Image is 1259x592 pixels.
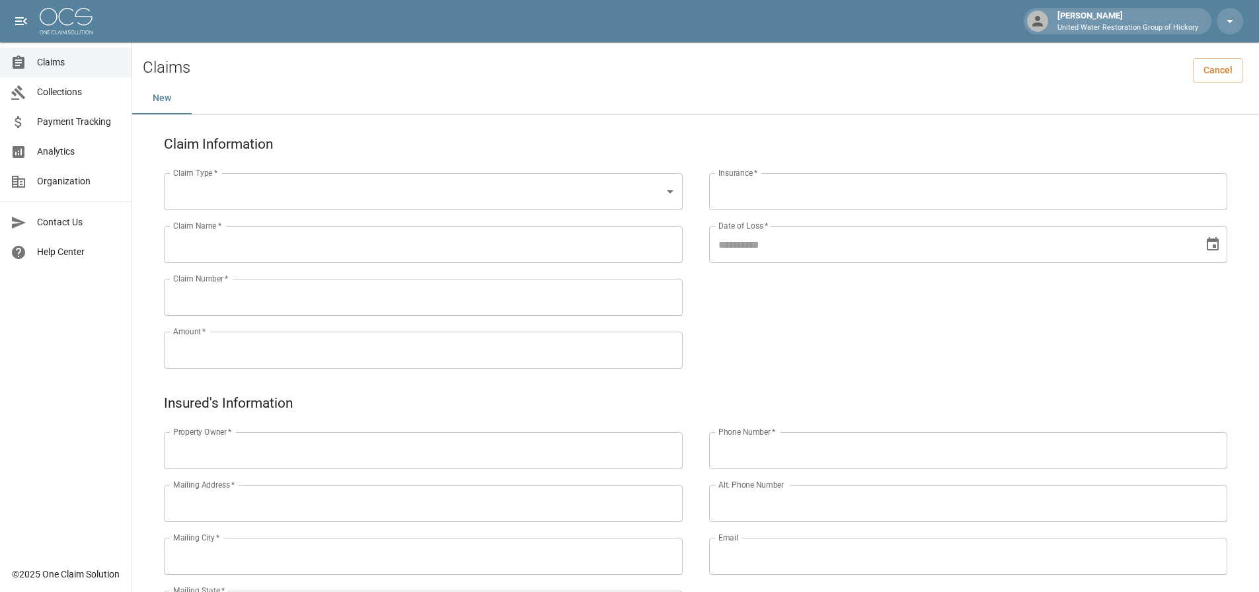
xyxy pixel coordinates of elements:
label: Email [718,532,738,543]
span: Analytics [37,145,121,159]
label: Insurance [718,167,757,178]
label: Mailing City [173,532,220,543]
div: dynamic tabs [132,83,1259,114]
button: Choose date [1200,231,1226,258]
label: Claim Type [173,167,217,178]
span: Payment Tracking [37,115,121,129]
p: United Water Restoration Group of Hickory [1057,22,1198,34]
label: Date of Loss [718,220,768,231]
div: © 2025 One Claim Solution [12,568,120,581]
span: Claims [37,55,121,69]
button: New [132,83,192,114]
h2: Claims [143,58,190,77]
span: Organization [37,174,121,188]
button: open drawer [8,8,34,34]
label: Amount [173,326,206,337]
label: Property Owner [173,426,232,437]
span: Contact Us [37,215,121,229]
span: Help Center [37,245,121,259]
label: Mailing Address [173,479,235,490]
label: Claim Number [173,273,228,284]
label: Phone Number [718,426,775,437]
span: Collections [37,85,121,99]
div: [PERSON_NAME] [1052,9,1203,33]
a: Cancel [1193,58,1243,83]
label: Claim Name [173,220,221,231]
img: ocs-logo-white-transparent.png [40,8,93,34]
label: Alt. Phone Number [718,479,784,490]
